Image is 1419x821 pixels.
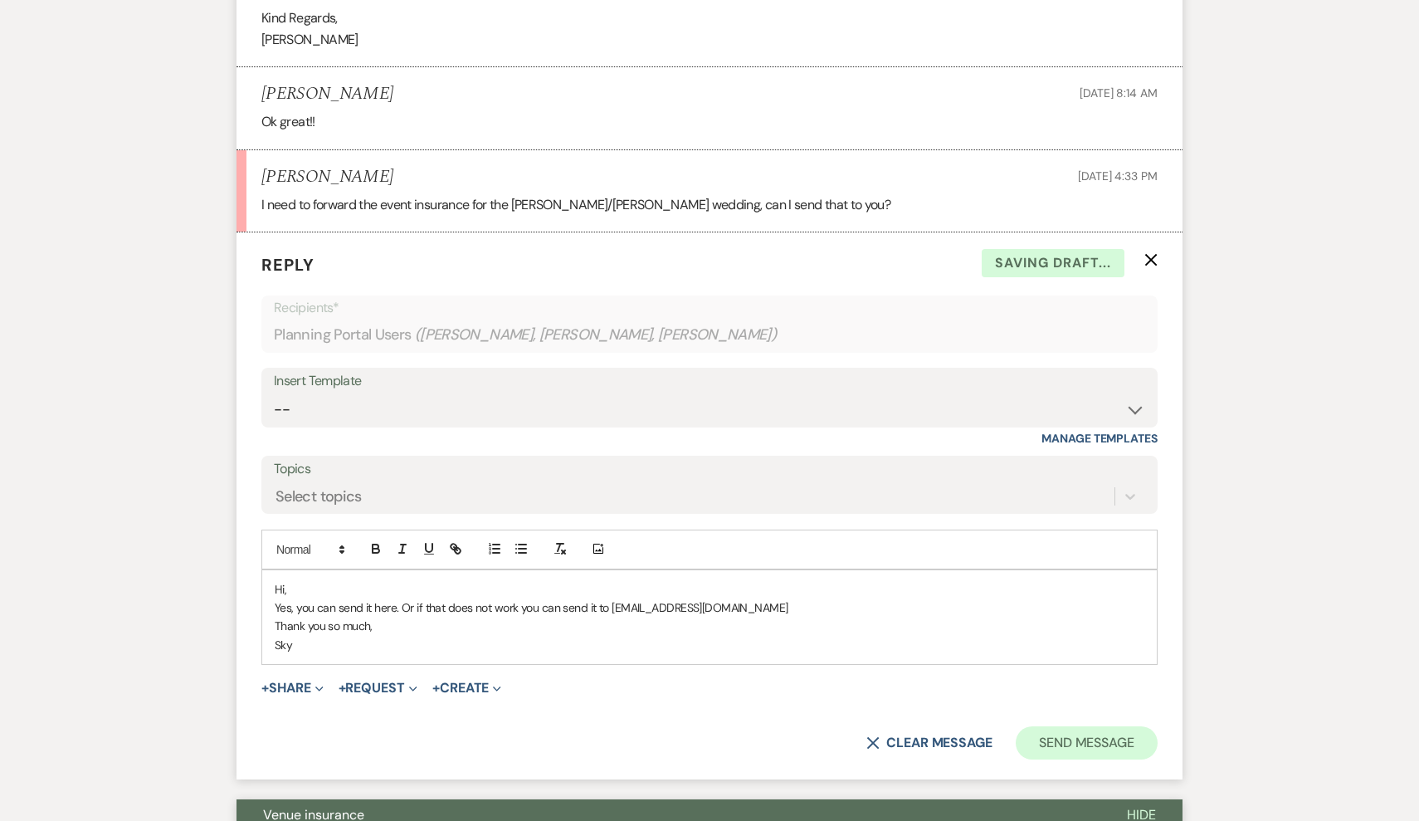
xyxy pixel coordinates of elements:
div: Select topics [276,486,362,508]
p: [PERSON_NAME] [261,29,1158,51]
span: Sky [275,638,292,652]
span: ( [PERSON_NAME], [PERSON_NAME], [PERSON_NAME] ) [415,324,778,346]
span: Thank you so much, [275,618,373,633]
button: Share [261,682,324,695]
span: Hi, [275,582,286,597]
h5: [PERSON_NAME] [261,84,393,105]
button: Send Message [1016,726,1158,760]
span: Yes, you can send it here. Or if that does not work you can send it to [EMAIL_ADDRESS][DOMAIN_NAME] [275,600,788,615]
span: + [432,682,440,695]
button: Create [432,682,501,695]
button: Clear message [866,736,992,750]
span: [DATE] 8:14 AM [1080,86,1158,100]
p: Kind Regards, [261,7,1158,29]
span: [DATE] 4:33 PM [1078,169,1158,183]
span: Reply [261,254,315,276]
a: Manage Templates [1041,431,1158,446]
p: Recipients* [274,297,1145,319]
div: Insert Template [274,369,1145,393]
button: Request [339,682,417,695]
p: Ok great!! [261,111,1158,133]
span: + [261,682,269,695]
div: Planning Portal Users [274,319,1145,351]
h5: [PERSON_NAME] [261,167,393,188]
label: Topics [274,457,1145,481]
span: Saving draft... [982,249,1124,277]
div: I need to forward the event insurance for the [PERSON_NAME]/[PERSON_NAME] wedding, can I send tha... [261,194,1158,216]
span: + [339,682,346,695]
